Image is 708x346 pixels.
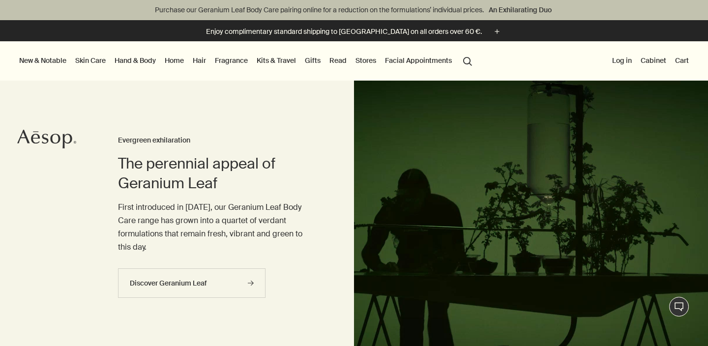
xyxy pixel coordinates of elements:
button: Log in [610,54,634,67]
button: New & Notable [17,54,68,67]
svg: Aesop [17,129,76,149]
a: Hair [191,54,208,67]
a: Cabinet [639,54,668,67]
button: Stores [354,54,378,67]
a: Skin Care [73,54,108,67]
button: Open search [459,51,476,70]
a: Home [163,54,186,67]
a: Kits & Travel [255,54,298,67]
h2: The perennial appeal of Geranium Leaf [118,154,315,193]
nav: primary [17,41,476,81]
p: Purchase our Geranium Leaf Body Care pairing online for a reduction on the formulations’ individu... [10,5,698,15]
a: An Exhilarating Duo [487,4,554,15]
nav: supplementary [610,41,691,81]
button: Chat en direct [669,297,689,317]
a: Gifts [303,54,323,67]
a: Aesop [17,129,76,151]
p: First introduced in [DATE], our Geranium Leaf Body Care range has grown into a quartet of verdant... [118,201,315,254]
button: Cart [673,54,691,67]
a: Discover Geranium Leaf [118,268,265,298]
a: Read [327,54,349,67]
h3: Evergreen exhilaration [118,135,315,146]
p: Enjoy complimentary standard shipping to [GEOGRAPHIC_DATA] on all orders over 60 €. [206,27,482,37]
a: Hand & Body [113,54,158,67]
a: Fragrance [213,54,250,67]
button: Enjoy complimentary standard shipping to [GEOGRAPHIC_DATA] on all orders over 60 €. [206,26,502,37]
a: Facial Appointments [383,54,454,67]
